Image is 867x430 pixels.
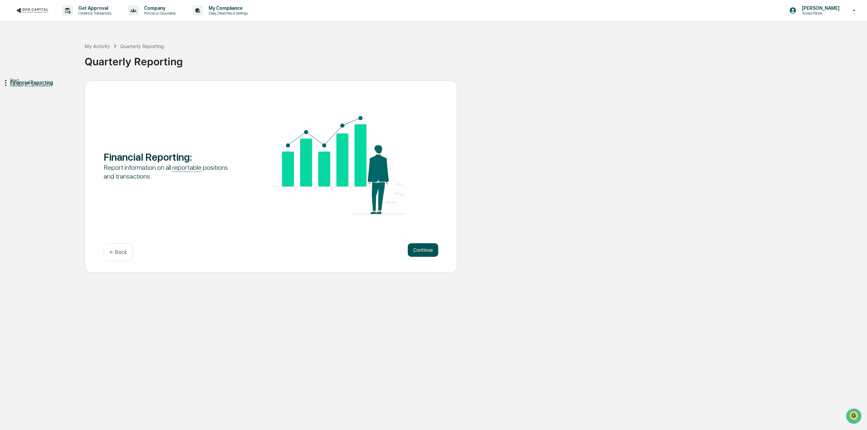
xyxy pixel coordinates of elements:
p: Access Person [797,11,843,16]
p: ← Back [109,249,127,255]
span: Data Lookup [14,98,43,105]
div: Start [10,77,85,83]
div: Start new chat [23,52,111,59]
div: We're available if you need us! [23,59,86,64]
img: 1746055101610-c473b297-6a78-478c-a979-82029cc54cd1 [7,52,19,64]
a: 🖐️Preclearance [4,83,46,95]
p: Get Approval [73,5,115,11]
span: Pylon [67,115,82,120]
iframe: Open customer support [845,408,864,426]
p: Company [139,5,179,11]
div: Review & Certification [10,82,85,88]
button: Continue [408,243,438,257]
div: 🔎 [7,99,12,104]
span: Preclearance [14,85,44,92]
p: Content & Transactions [73,11,115,16]
img: logo [16,7,49,14]
span: Attestations [56,85,84,92]
a: 🔎Data Lookup [4,95,45,108]
div: Financial Reporting [10,80,85,85]
p: My Compliance [203,5,251,11]
div: Financial Reporting : [104,151,237,163]
div: Quarterly Reporting [120,43,164,49]
div: 🖐️ [7,86,12,91]
div: My Activity [85,43,110,49]
img: Financial Reporting [271,116,405,214]
a: Powered byPylon [48,114,82,120]
a: 🗄️Attestations [46,83,87,95]
p: [PERSON_NAME] [797,5,843,11]
u: reportable [172,163,202,172]
p: How can we help? [7,14,123,25]
p: Data, Deadlines & Settings [203,11,251,16]
p: Policies & Documents [139,11,179,16]
button: Start new chat [115,54,123,62]
div: Quarterly Reporting [85,50,864,68]
div: Report information on all positions and transactions. [104,163,237,181]
div: 🗄️ [49,86,55,91]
